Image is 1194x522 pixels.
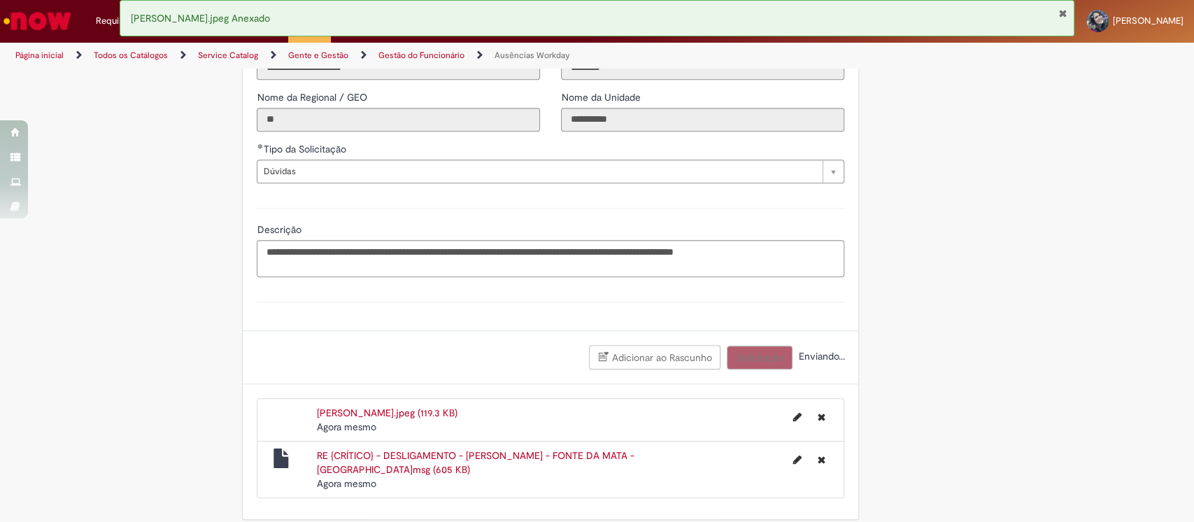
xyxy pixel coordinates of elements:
[1058,8,1067,19] button: Fechar Notificação
[378,50,464,61] a: Gestão do Funcionário
[795,350,844,362] span: Enviando...
[317,449,634,476] a: RE {CRÍTICO} - DESLIGAMENTO - [PERSON_NAME] - FONTE DA MATA - [GEOGRAPHIC_DATA]msg (605 KB)
[94,50,168,61] a: Todos os Catálogos
[131,12,270,24] span: [PERSON_NAME].jpeg Anexado
[198,50,258,61] a: Service Catalog
[317,477,376,490] time: 29/08/2025 17:55:22
[257,223,304,236] span: Descrição
[317,421,376,433] time: 29/08/2025 17:55:30
[809,406,833,428] button: Excluir Laudo Médico - João Alves Flor.jpeg
[784,449,809,471] button: Editar nome de arquivo RE {CRÍTICO} - DESLIGAMENTO - JOÃO ALVES FLOR - FONTE DA MATA - JOÃO PESSO...
[288,50,348,61] a: Gente e Gestão
[317,477,376,490] span: Agora mesmo
[263,160,816,183] span: Dúvidas
[15,50,64,61] a: Página inicial
[257,143,263,149] span: Obrigatório Preenchido
[317,421,376,433] span: Agora mesmo
[257,240,844,278] textarea: Descrição
[257,91,369,104] span: Somente leitura - Nome da Regional / GEO
[257,108,540,132] input: Nome da Regional / GEO
[317,407,457,419] a: [PERSON_NAME].jpeg (119.3 KB)
[263,143,348,155] span: Tipo da Solicitação
[809,449,833,471] button: Excluir RE {CRÍTICO} - DESLIGAMENTO - JOÃO ALVES FLOR - FONTE DA MATA - JOÃO PESSOA.msg
[784,406,809,428] button: Editar nome de arquivo Laudo Médico - João Alves Flor.jpeg
[561,91,643,104] span: Somente leitura - Nome da Unidade
[10,43,786,69] ul: Trilhas de página
[1,7,73,35] img: ServiceNow
[561,108,844,132] input: Nome da Unidade
[96,14,145,28] span: Requisições
[1113,15,1184,27] span: [PERSON_NAME]
[495,50,570,61] a: Ausências Workday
